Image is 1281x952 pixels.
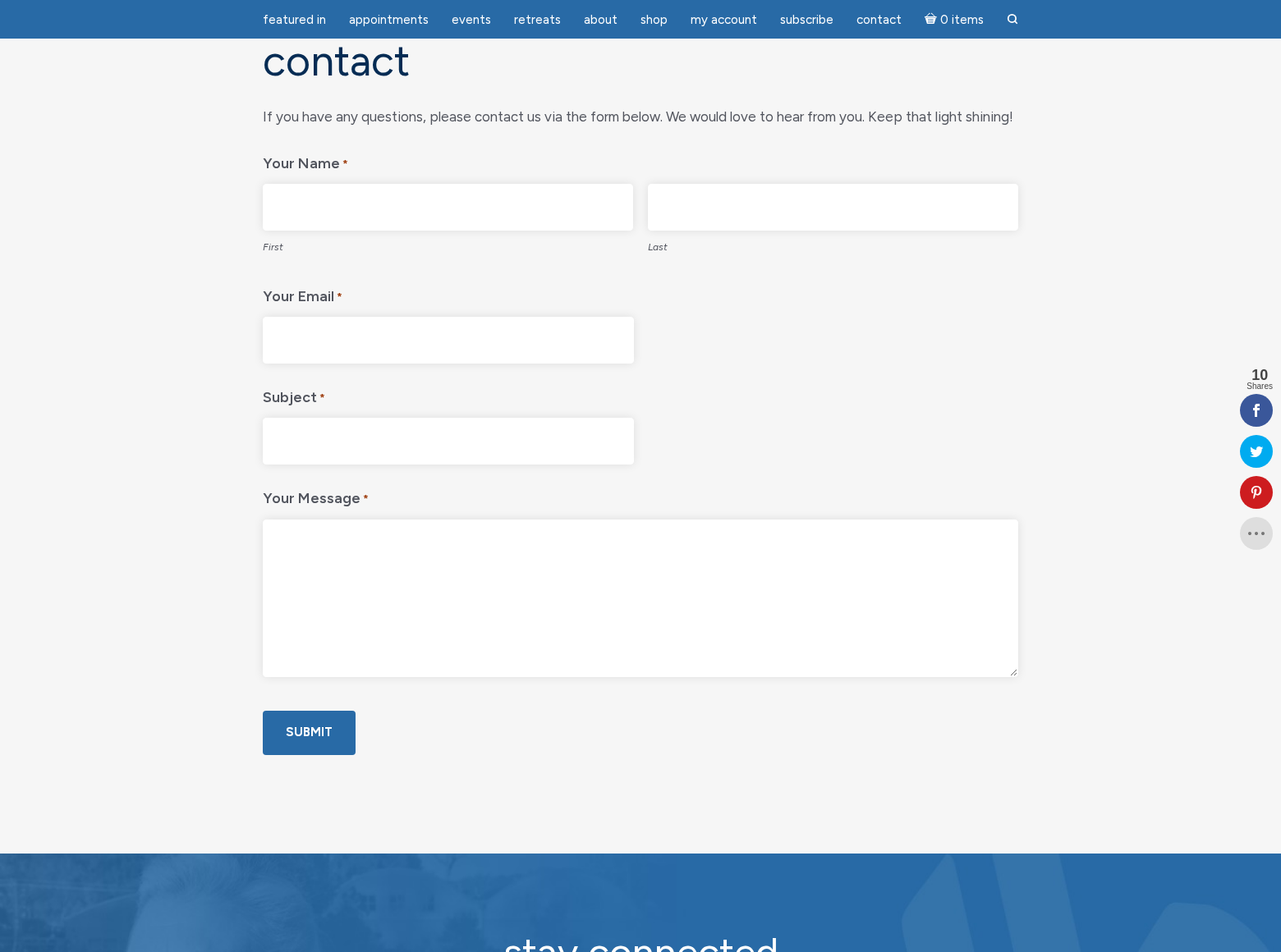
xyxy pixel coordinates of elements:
[442,4,501,36] a: Events
[856,12,902,27] span: Contact
[648,231,1018,260] label: Last
[339,4,438,36] a: Appointments
[691,12,757,27] span: My Account
[770,4,843,36] a: Subscribe
[263,231,633,260] label: First
[263,12,326,27] span: featured in
[915,2,994,36] a: Cart0 items
[263,38,1018,85] h1: Contact
[263,276,342,311] label: Your Email
[514,12,561,27] span: Retreats
[504,4,571,36] a: Retreats
[780,12,833,27] span: Subscribe
[925,12,940,27] i: Cart
[263,711,356,754] input: Submit
[940,14,984,26] span: 0 items
[681,4,767,36] a: My Account
[640,12,668,27] span: Shop
[1247,368,1273,382] span: 10
[584,12,618,27] span: About
[349,12,429,27] span: Appointments
[574,4,627,36] a: About
[263,478,369,513] label: Your Message
[263,143,1018,178] legend: Your Name
[263,104,1018,130] div: If you have any questions, please contact us via the form below. We would love to hear from you. ...
[263,377,325,412] label: Subject
[452,12,491,27] span: Events
[253,4,336,36] a: featured in
[631,4,677,36] a: Shop
[1247,382,1273,391] span: Shares
[847,4,911,36] a: Contact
